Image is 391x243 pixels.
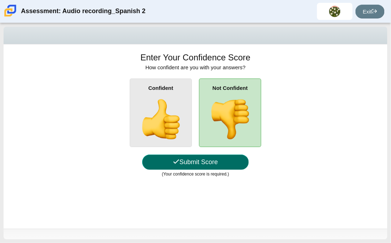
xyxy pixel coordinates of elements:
b: Not Confident [213,85,248,91]
a: Carmen School of Science & Technology [3,13,18,19]
b: Confident [149,85,173,91]
small: (Your confidence score is required.) [162,172,229,177]
img: Carmen School of Science & Technology [3,3,18,18]
img: lorena.barrera.h4lcTn [329,6,341,17]
a: Exit [355,5,385,18]
span: How confident are you with your answers? [145,64,246,70]
h1: Enter Your Confidence Score [140,52,251,64]
img: thumbs-down.png [210,99,250,140]
div: Assessment: Audio recording_Spanish 2 [21,3,145,20]
button: Submit Score [142,155,249,170]
img: thumbs-up.png [140,99,181,140]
